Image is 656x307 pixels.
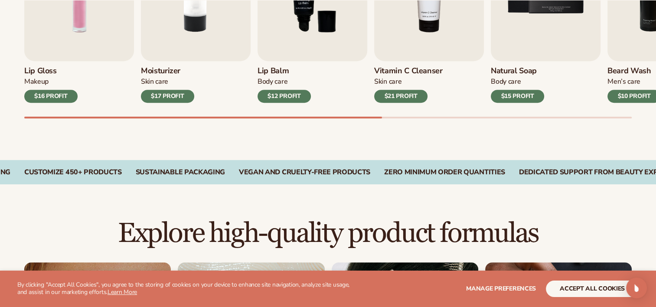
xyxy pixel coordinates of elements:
div: Body Care [491,77,544,86]
button: accept all cookies [546,281,639,297]
button: Manage preferences [466,281,536,297]
h3: Natural Soap [491,66,544,76]
div: $17 PROFIT [141,90,194,103]
h3: Lip Balm [258,66,311,76]
div: Body Care [258,77,311,86]
div: Skin Care [141,77,194,86]
p: By clicking "Accept All Cookies", you agree to the storing of cookies on your device to enhance s... [17,281,356,296]
div: $12 PROFIT [258,90,311,103]
h3: Lip Gloss [24,66,78,76]
div: $15 PROFIT [491,90,544,103]
h2: Explore high-quality product formulas [24,219,632,248]
h3: Moisturizer [141,66,194,76]
h3: Vitamin C Cleanser [374,66,443,76]
a: Learn More [108,288,137,296]
div: Skin Care [374,77,443,86]
div: ZERO MINIMUM ORDER QUANTITIES [384,168,505,176]
div: $16 PROFIT [24,90,78,103]
div: VEGAN AND CRUELTY-FREE PRODUCTS [239,168,370,176]
span: Manage preferences [466,284,536,293]
div: Makeup [24,77,78,86]
div: CUSTOMIZE 450+ PRODUCTS [24,168,122,176]
div: SUSTAINABLE PACKAGING [136,168,225,176]
div: $21 PROFIT [374,90,428,103]
div: Open Intercom Messenger [626,278,647,298]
